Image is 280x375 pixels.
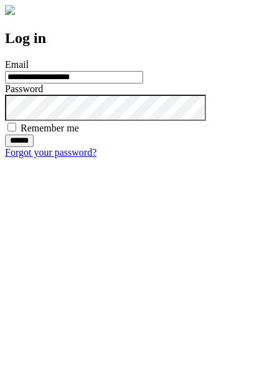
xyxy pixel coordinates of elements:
a: Forgot your password? [5,147,96,158]
h2: Log in [5,30,275,47]
label: Remember me [21,123,79,133]
img: logo-4e3dc11c47720685a147b03b5a06dd966a58ff35d612b21f08c02c0306f2b779.png [5,5,15,15]
label: Password [5,83,43,94]
label: Email [5,59,29,70]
